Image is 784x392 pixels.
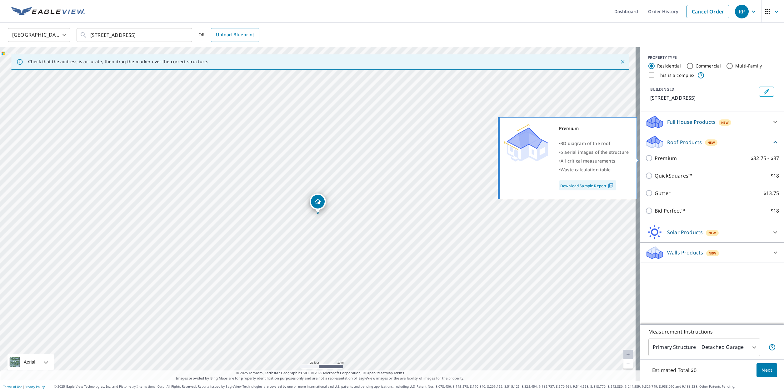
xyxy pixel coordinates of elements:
div: Roof ProductsNew [645,135,779,149]
div: Walls ProductsNew [645,245,779,260]
span: 5 aerial images of the structure [561,149,629,155]
img: Pdf Icon [607,183,615,188]
p: Bid Perfect™ [655,207,685,214]
a: Terms of Use [3,384,22,389]
span: © 2025 TomTom, Earthstar Geographics SIO, © 2025 Microsoft Corporation, © [236,370,404,376]
a: Current Level 20, Zoom Out [623,359,633,369]
p: Check that the address is accurate, then drag the marker over the correct structure. [28,59,208,64]
span: Upload Blueprint [216,31,254,39]
label: Commercial [696,63,721,69]
p: Measurement Instructions [648,328,776,335]
div: PROPERTY TYPE [648,55,777,60]
button: Edit building 1 [759,87,774,97]
label: This is a complex [658,72,695,78]
p: Roof Products [667,138,702,146]
span: New [709,251,716,256]
p: $13.75 [763,189,779,197]
div: OR [198,28,259,42]
p: $18 [771,207,779,214]
div: • [559,157,629,165]
span: Waste calculation table [561,167,611,173]
div: Aerial [22,354,37,370]
div: Aerial [7,354,54,370]
p: Estimated Total: $0 [647,363,702,377]
p: [STREET_ADDRESS] [650,94,757,102]
div: Full House ProductsNew [645,114,779,129]
img: Premium [504,124,548,162]
div: Solar ProductsNew [645,225,779,240]
a: Terms [394,370,404,375]
a: Current Level 20, Zoom In Disabled [623,350,633,359]
a: Cancel Order [687,5,729,18]
div: • [559,148,629,157]
div: • [559,139,629,148]
p: Premium [655,154,677,162]
a: Upload Blueprint [211,28,259,42]
div: RP [735,5,749,18]
div: Primary Structure + Detached Garage [648,339,760,356]
p: Solar Products [667,229,703,236]
p: | [3,385,45,389]
div: Premium [559,124,629,133]
div: Dropped pin, building 1, Residential property, 5017 Fernwood Dr Lake Charles, LA 70605 [310,193,326,213]
span: New [708,230,716,235]
span: New [721,120,729,125]
span: All critical measurements [561,158,615,164]
p: BUILDING ID [650,87,674,92]
span: Your report will include the primary structure and a detached garage if one exists. [768,344,776,351]
span: New [707,140,715,145]
p: Full House Products [667,118,716,126]
span: Next [762,366,772,374]
p: Gutter [655,189,671,197]
p: © 2025 Eagle View Technologies, Inc. and Pictometry International Corp. All Rights Reserved. Repo... [54,384,781,389]
a: Download Sample Report [559,180,616,190]
button: Close [618,58,627,66]
span: 3D diagram of the roof [561,140,610,146]
div: [GEOGRAPHIC_DATA] [8,26,70,44]
a: OpenStreetMap [367,370,393,375]
label: Multi-Family [735,63,762,69]
p: QuickSquares™ [655,172,692,179]
div: • [559,165,629,174]
p: Walls Products [667,249,703,256]
p: $32.75 - $87 [751,154,779,162]
button: Next [757,363,777,377]
input: Search by address or latitude-longitude [90,26,179,44]
img: EV Logo [11,7,85,16]
label: Residential [657,63,681,69]
a: Privacy Policy [24,384,45,389]
p: $18 [771,172,779,179]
